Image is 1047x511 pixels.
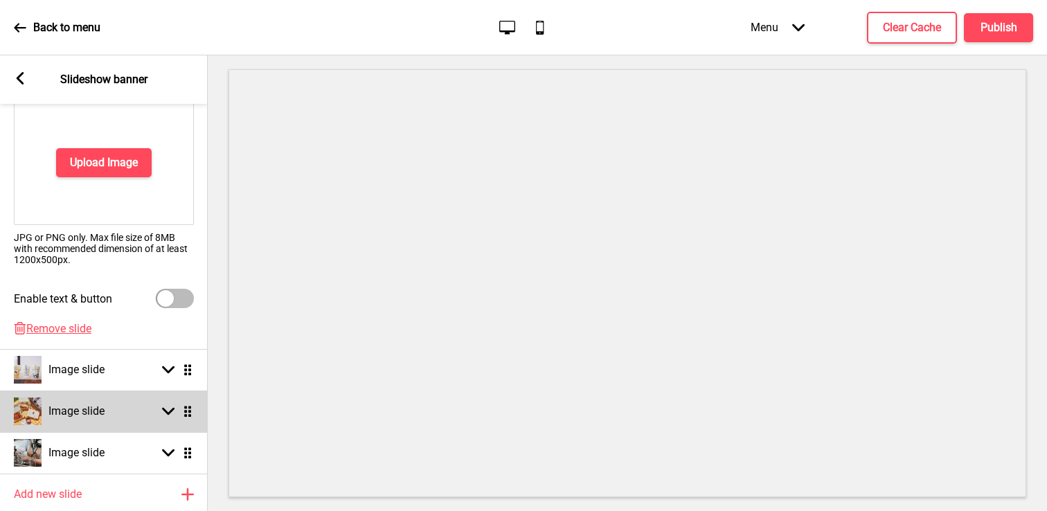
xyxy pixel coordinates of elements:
[737,7,818,48] div: Menu
[56,148,152,177] button: Upload Image
[48,404,105,419] h4: Image slide
[14,292,112,305] label: Enable text & button
[48,445,105,460] h4: Image slide
[70,155,138,170] h4: Upload Image
[981,20,1017,35] h4: Publish
[26,322,91,335] span: Remove slide
[33,20,100,35] p: Back to menu
[867,12,957,44] button: Clear Cache
[883,20,941,35] h4: Clear Cache
[964,13,1033,42] button: Publish
[14,487,82,502] h4: Add new slide
[48,362,105,377] h4: Image slide
[14,232,194,265] p: JPG or PNG only. Max file size of 8MB with recommended dimension of at least 1200x500px.
[14,9,100,46] a: Back to menu
[60,72,147,87] p: Slideshow banner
